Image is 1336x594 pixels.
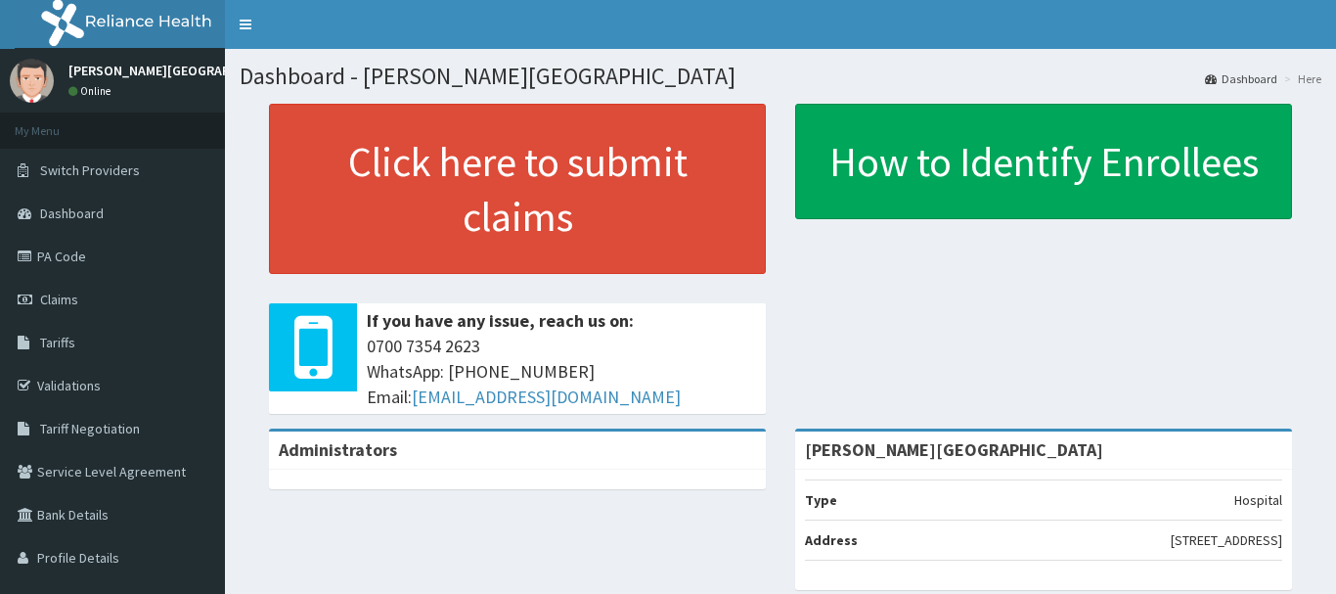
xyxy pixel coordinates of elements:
img: User Image [10,59,54,103]
span: Dashboard [40,205,104,222]
a: Online [68,84,115,98]
b: Address [805,531,858,549]
li: Here [1279,70,1321,87]
span: Switch Providers [40,161,140,179]
b: Type [805,491,837,509]
span: Tariff Negotiation [40,420,140,437]
h1: Dashboard - [PERSON_NAME][GEOGRAPHIC_DATA] [240,64,1321,89]
a: Click here to submit claims [269,104,766,274]
p: [PERSON_NAME][GEOGRAPHIC_DATA] [68,64,293,77]
span: 0700 7354 2623 WhatsApp: [PHONE_NUMBER] Email: [367,334,756,409]
b: Administrators [279,438,397,461]
a: How to Identify Enrollees [795,104,1292,219]
strong: [PERSON_NAME][GEOGRAPHIC_DATA] [805,438,1103,461]
a: [EMAIL_ADDRESS][DOMAIN_NAME] [412,386,681,408]
a: Dashboard [1205,70,1277,87]
p: Hospital [1234,490,1282,510]
b: If you have any issue, reach us on: [367,309,634,332]
p: [STREET_ADDRESS] [1171,530,1282,550]
span: Tariffs [40,334,75,351]
span: Claims [40,291,78,308]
